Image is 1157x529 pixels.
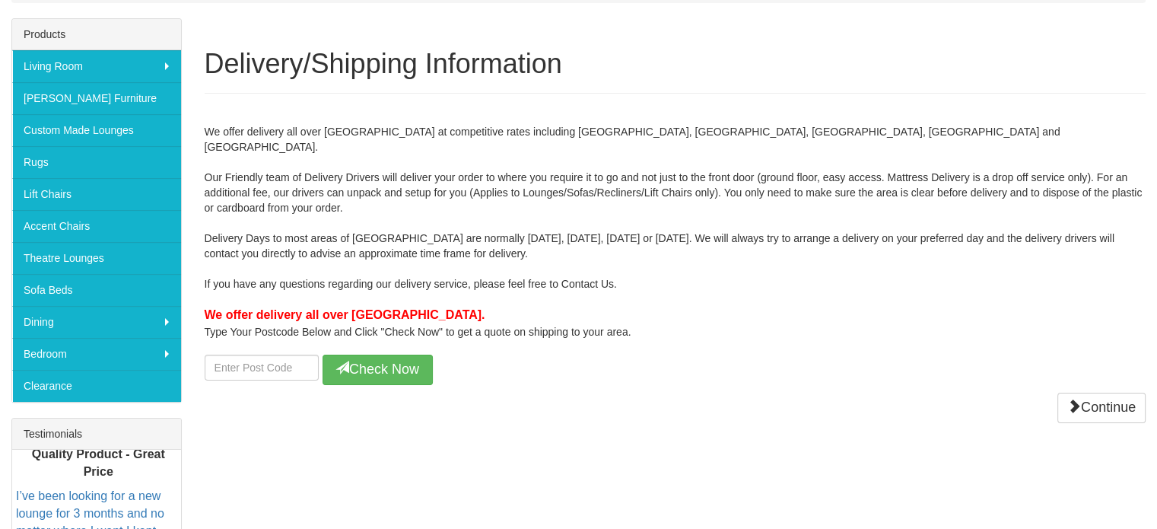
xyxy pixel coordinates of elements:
a: Sofa Beds [12,274,181,306]
b: We offer delivery all over [GEOGRAPHIC_DATA]. [205,308,485,321]
a: Bedroom [12,338,181,370]
a: Dining [12,306,181,338]
a: Theatre Lounges [12,242,181,274]
a: [PERSON_NAME] Furniture [12,82,181,114]
div: Products [12,19,181,50]
a: Clearance [12,370,181,402]
b: Quality Product - Great Price [32,447,165,477]
a: Continue [1057,393,1146,423]
a: Lift Chairs [12,178,181,210]
div: We offer delivery all over [GEOGRAPHIC_DATA] at competitive rates including [GEOGRAPHIC_DATA], [G... [205,109,1146,385]
input: Enter Postcode [205,355,319,381]
a: Accent Chairs [12,210,181,242]
a: Custom Made Lounges [12,114,181,146]
a: Living Room [12,50,181,82]
h1: Delivery/Shipping Information [205,49,1146,79]
a: Rugs [12,146,181,178]
div: Testimonials [12,419,181,450]
button: Check Now [323,355,433,385]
